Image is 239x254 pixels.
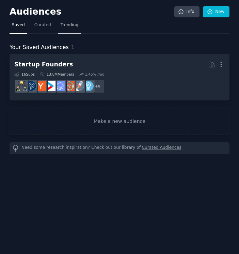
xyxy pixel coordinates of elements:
[54,81,65,91] img: SaaS
[35,81,46,91] img: ycombinator
[32,20,53,34] a: Curated
[39,72,74,77] div: 13.8M Members
[12,22,25,28] span: Saved
[61,22,78,28] span: Trending
[83,81,94,91] img: Entrepreneur
[10,20,27,34] a: Saved
[91,79,105,93] div: + 8
[74,81,84,91] img: startups
[203,6,229,18] a: New
[10,54,229,100] a: Startup Founders16Subs13.8MMembers1.45% /mo+8EntrepreneurstartupsEntrepreneurRideAlongSaaSstartup...
[71,44,75,50] span: 1
[142,145,181,152] a: Curated Audiences
[64,81,75,91] img: EntrepreneurRideAlong
[45,81,55,91] img: startup
[85,72,104,77] div: 1.45 % /mo
[10,142,229,154] div: Need some research inspiration? Check out our library of
[174,6,200,18] a: Info
[10,108,229,135] a: Make a new audience
[26,81,36,91] img: Entrepreneurship
[10,6,174,17] h2: Audiences
[14,60,73,69] div: Startup Founders
[14,72,35,77] div: 16 Sub s
[16,81,27,91] img: growmybusiness
[34,22,51,28] span: Curated
[10,43,69,52] span: Your Saved Audiences
[58,20,81,34] a: Trending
